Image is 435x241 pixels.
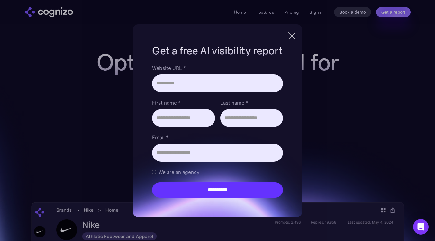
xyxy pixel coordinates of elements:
label: Last name * [220,99,283,107]
label: Email * [152,133,283,141]
h1: Get a free AI visibility report [152,44,283,58]
label: First name * [152,99,215,107]
div: Open Intercom Messenger [413,219,429,235]
form: Brand Report Form [152,64,283,198]
span: We are an agency [159,168,199,176]
label: Website URL * [152,64,283,72]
